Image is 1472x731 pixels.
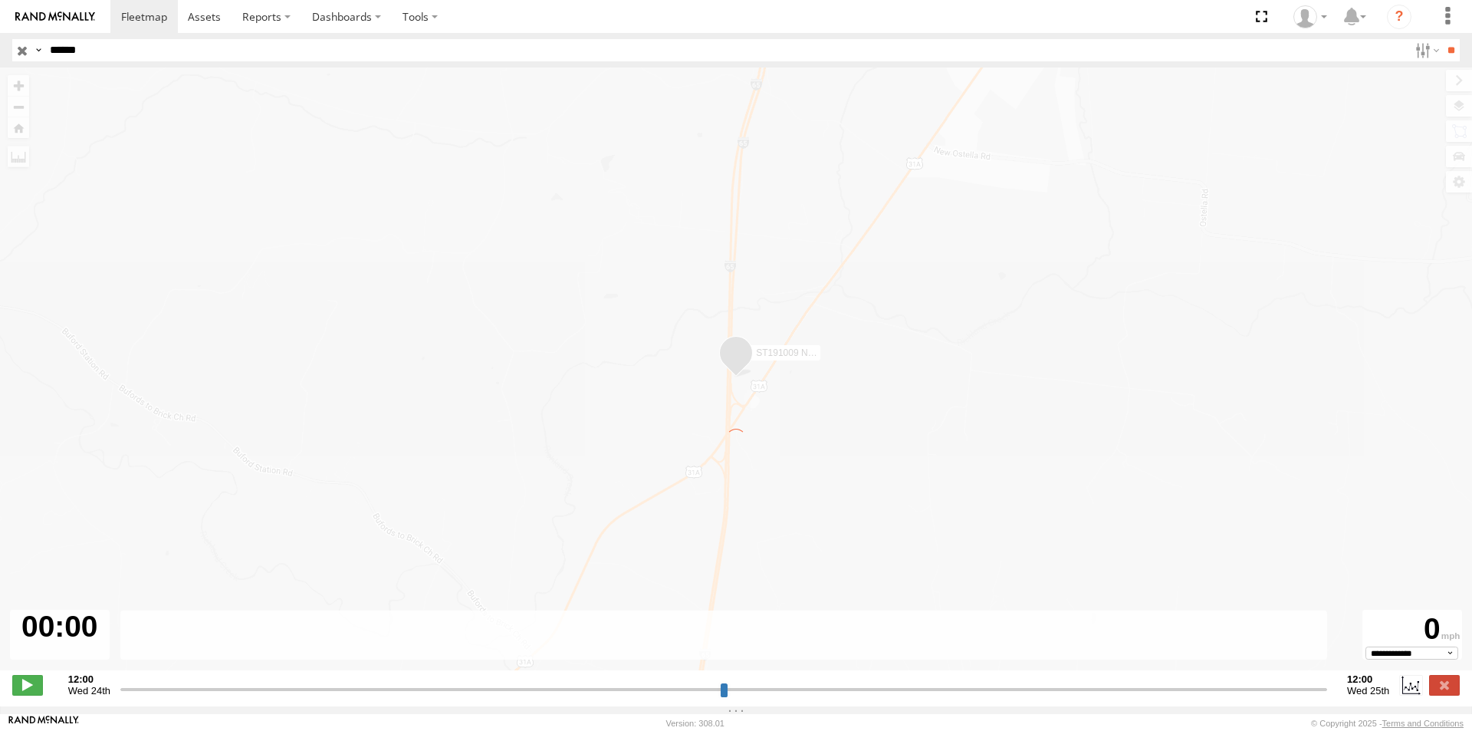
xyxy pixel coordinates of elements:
strong: 12:00 [1347,673,1389,685]
label: Search Query [32,39,44,61]
i: ? [1387,5,1411,29]
a: Visit our Website [8,716,79,731]
label: Close [1429,675,1460,695]
img: rand-logo.svg [15,12,95,22]
label: Search Filter Options [1409,39,1442,61]
label: Play/Stop [12,675,43,695]
div: 0 [1365,612,1460,647]
strong: 12:00 [68,673,110,685]
span: Wed 25th [1347,685,1389,696]
span: Wed 24th [68,685,110,696]
a: Terms and Conditions [1382,719,1464,728]
div: Eric Hargrove [1288,5,1332,28]
div: © Copyright 2025 - [1311,719,1464,728]
div: Version: 308.01 [666,719,724,728]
